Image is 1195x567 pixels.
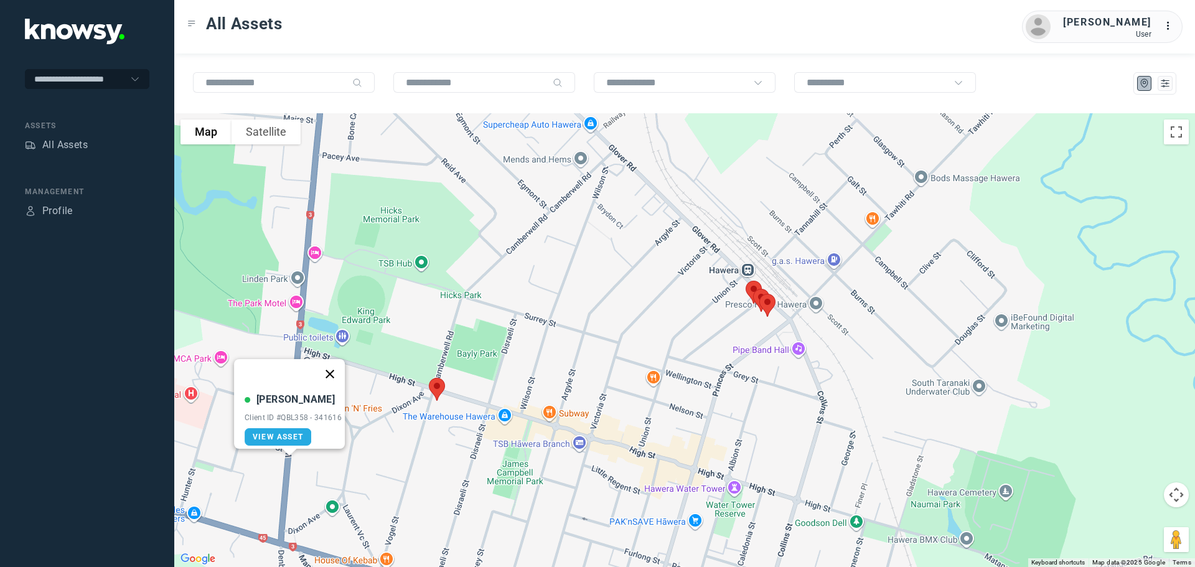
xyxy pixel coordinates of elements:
img: Google [177,551,218,567]
div: Search [352,78,362,88]
img: avatar.png [1026,14,1051,39]
div: Management [25,186,149,197]
div: [PERSON_NAME] [1063,15,1151,30]
div: Assets [25,120,149,131]
button: Toggle fullscreen view [1164,119,1189,144]
button: Keyboard shortcuts [1031,558,1085,567]
div: Search [553,78,563,88]
span: Map data ©2025 Google [1092,559,1165,566]
button: Show satellite imagery [232,119,301,144]
button: Drag Pegman onto the map to open Street View [1164,527,1189,552]
a: Terms (opens in new tab) [1173,559,1191,566]
div: : [1164,19,1179,34]
div: Toggle Menu [187,19,196,28]
div: Assets [25,139,36,151]
div: All Assets [42,138,88,152]
div: [PERSON_NAME] [256,392,335,407]
a: AssetsAll Assets [25,138,88,152]
button: Map camera controls [1164,482,1189,507]
a: ProfileProfile [25,204,73,218]
div: List [1160,78,1171,89]
div: User [1063,30,1151,39]
span: All Assets [206,12,283,35]
img: Application Logo [25,19,124,44]
button: Close [315,359,345,389]
button: Show street map [180,119,232,144]
a: Open this area in Google Maps (opens a new window) [177,551,218,567]
span: View Asset [253,433,303,441]
div: Profile [25,205,36,217]
div: Map [1139,78,1150,89]
a: View Asset [245,428,311,446]
div: Client ID #QBL358 - 341616 [245,413,342,422]
tspan: ... [1165,21,1177,30]
div: Profile [42,204,73,218]
div: : [1164,19,1179,35]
